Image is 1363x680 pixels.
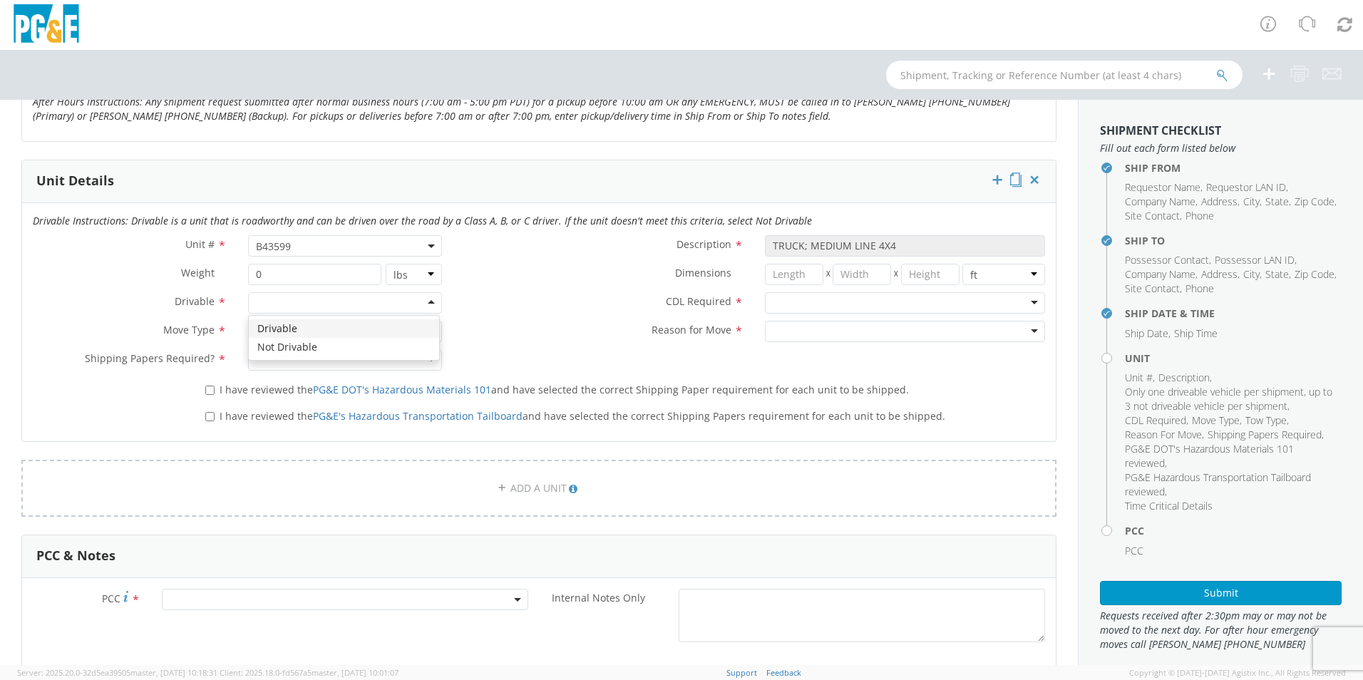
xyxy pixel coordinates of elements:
span: Possessor Contact [1125,253,1209,267]
li: , [1245,413,1289,428]
span: Zip Code [1295,195,1334,208]
span: Tow Type [1245,413,1287,427]
input: I have reviewed thePG&E DOT's Hazardous Materials 101and have selected the correct Shipping Paper... [205,386,215,395]
span: Site Contact [1125,209,1180,222]
span: Drivable [175,294,215,308]
span: Requestor LAN ID [1206,180,1286,194]
span: Weight [181,266,215,279]
span: Client: 2025.18.0-fd567a5 [220,667,398,678]
span: Move Type [163,323,215,336]
img: pge-logo-06675f144f4cfa6a6814.png [11,4,82,46]
span: master, [DATE] 10:01:07 [312,667,398,678]
span: Ship Date [1125,326,1168,340]
span: Company Name [1125,267,1195,281]
span: State [1265,195,1289,208]
input: Width [833,264,891,285]
h3: PCC & Notes [36,549,115,563]
div: Not Drivable [249,338,439,356]
li: , [1125,326,1171,341]
span: X [823,264,833,285]
span: PCC [102,592,120,605]
input: Length [765,264,823,285]
a: Feedback [766,667,801,678]
h4: Ship Date & Time [1125,308,1342,319]
li: , [1265,195,1291,209]
input: Height [901,264,960,285]
li: , [1243,195,1262,209]
span: Possessor LAN ID [1215,253,1295,267]
span: Requestor Name [1125,180,1200,194]
li: , [1125,180,1203,195]
span: Address [1201,267,1238,281]
span: Zip Code [1295,267,1334,281]
li: , [1125,442,1338,470]
span: CDL Required [666,294,731,308]
span: Dimensions [675,266,731,279]
h4: PCC [1125,525,1342,536]
span: master, [DATE] 10:18:31 [130,667,217,678]
span: Server: 2025.20.0-32d5ea39505 [17,667,217,678]
span: Address [1201,195,1238,208]
h3: Unit Details [36,174,114,188]
a: PG&E DOT's Hazardous Materials 101 [313,383,491,396]
span: Requests received after 2:30pm may or may not be moved to the next day. For after hour emergency ... [1100,609,1342,651]
span: Description [677,237,731,251]
h4: Ship From [1125,163,1342,173]
span: I have reviewed the and have selected the correct Shipping Paper requirement for each unit to be ... [220,383,909,396]
li: , [1125,385,1338,413]
button: Submit [1100,581,1342,605]
span: Unit # [1125,371,1153,384]
span: Unit # [185,237,215,251]
span: Time Critical Details [1125,499,1213,512]
span: Only one driveable vehicle per shipment, up to 3 not driveable vehicle per shipment [1125,385,1332,413]
input: I have reviewed thePG&E's Hazardous Transportation Tailboardand have selected the correct Shippin... [205,412,215,421]
span: Shipping Papers Required [1208,428,1322,441]
span: PCC [1125,544,1143,557]
span: Phone [1185,209,1214,222]
span: Copyright © [DATE]-[DATE] Agistix Inc., All Rights Reserved [1129,667,1346,679]
strong: Shipment Checklist [1100,123,1221,138]
li: , [1243,267,1262,282]
span: B43599 [248,235,442,257]
span: Reason For Move [1125,428,1202,441]
h4: Ship To [1125,235,1342,246]
span: Site Contact [1125,282,1180,295]
span: PG&E Hazardous Transportation Tailboard reviewed [1125,470,1311,498]
i: Drivable Instructions: Drivable is a unit that is roadworthy and can be driven over the road by a... [33,214,812,227]
span: State [1265,267,1289,281]
li: , [1125,209,1182,223]
li: , [1158,371,1212,385]
li: , [1295,195,1337,209]
div: Drivable [249,319,439,338]
li: , [1215,253,1297,267]
span: Company Name [1125,195,1195,208]
li: , [1125,470,1338,499]
li: , [1201,195,1240,209]
li: , [1208,428,1324,442]
li: , [1125,267,1198,282]
li: , [1125,253,1211,267]
li: , [1125,428,1204,442]
span: City [1243,195,1260,208]
span: Description [1158,371,1210,384]
span: Internal Notes Only [552,591,645,604]
i: After Hours Instructions: Any shipment request submitted after normal business hours (7:00 am - 5... [33,95,1010,123]
span: Reason for Move [652,323,731,336]
span: Move Type [1192,413,1240,427]
span: City [1243,267,1260,281]
li: , [1265,267,1291,282]
h4: Unit [1125,353,1342,364]
span: B43599 [256,239,434,253]
li: , [1295,267,1337,282]
li: , [1192,413,1242,428]
span: Phone [1185,282,1214,295]
li: , [1125,371,1155,385]
span: Fill out each form listed below [1100,141,1342,155]
a: ADD A UNIT [21,460,1056,517]
span: PG&E DOT's Hazardous Materials 101 reviewed [1125,442,1294,470]
span: X [891,264,901,285]
li: , [1125,413,1188,428]
span: Ship Time [1174,326,1218,340]
li: , [1125,195,1198,209]
li: , [1206,180,1288,195]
